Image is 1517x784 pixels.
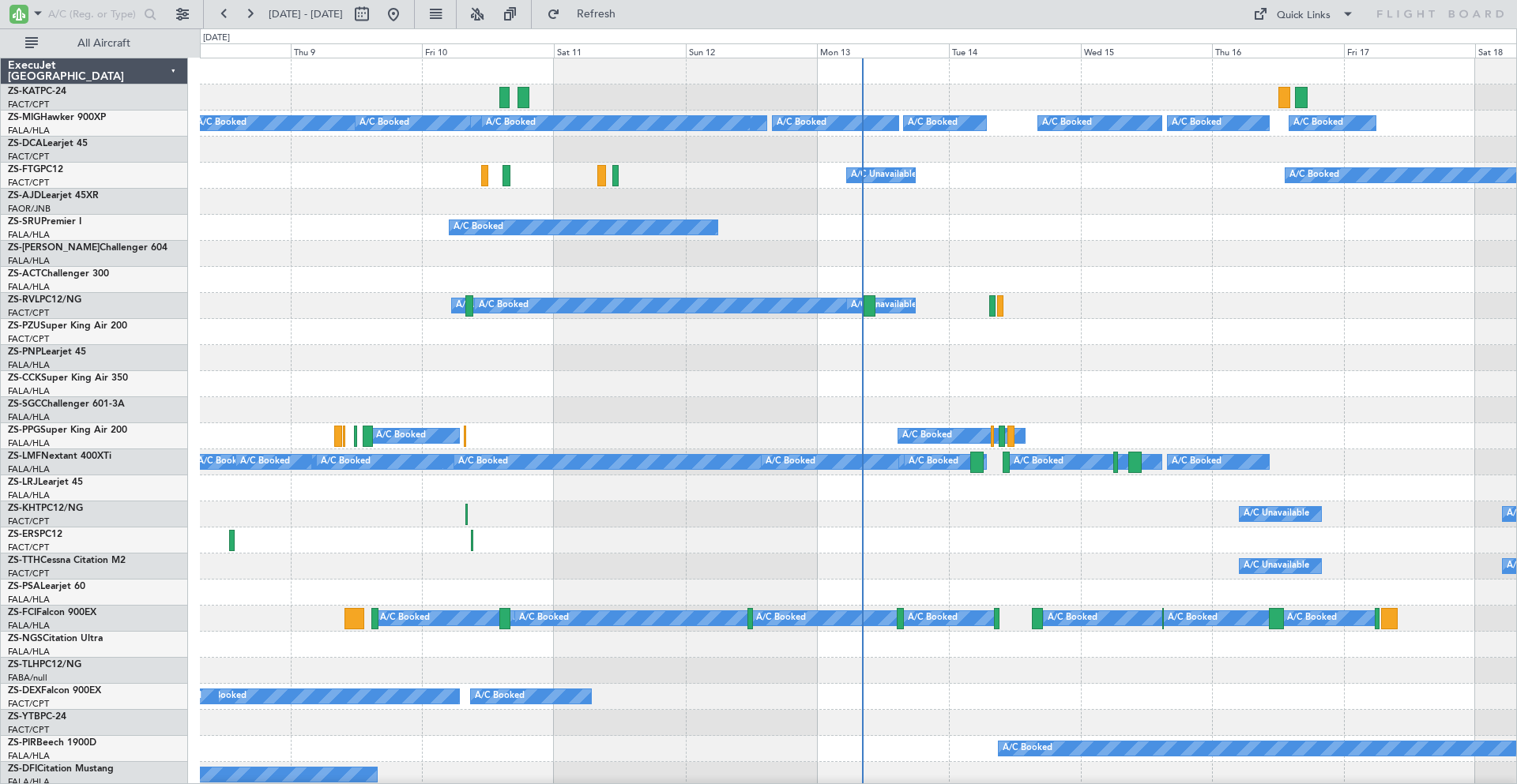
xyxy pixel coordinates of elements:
[1244,502,1309,526] div: A/C Unavailable
[8,400,41,409] span: ZS-SGC
[8,165,63,174] a: ZS-FTGPC12
[766,450,815,474] div: A/C Booked
[159,43,291,58] div: Wed 8
[8,712,40,722] span: ZS-YTB
[519,606,569,630] div: A/C Booked
[8,191,41,201] span: ZS-AJD
[8,660,81,670] a: ZS-TLHPC12/NG
[817,43,949,58] div: Mon 13
[8,113,40,122] span: ZS-MIG
[8,373,41,383] span: ZS-CCK
[1293,111,1343,135] div: A/C Booked
[197,111,247,135] div: A/C Booked
[8,672,47,684] a: FABA/null
[8,582,40,591] span: ZS-PSA
[1042,111,1092,135] div: A/C Booked
[8,333,49,345] a: FACT/CPT
[41,38,167,49] span: All Aircraft
[949,43,1081,58] div: Tue 14
[8,634,43,643] span: ZS-NGS
[8,321,127,331] a: ZS-PZUSuper King Air 200
[8,243,168,253] a: ZS-[PERSON_NAME]Challenger 604
[1289,163,1339,187] div: A/C Booked
[456,294,521,317] div: A/C Unavailable
[902,424,952,448] div: A/C Booked
[554,43,686,58] div: Sat 11
[8,321,40,331] span: ZS-PZU
[909,450,958,474] div: A/C Booked
[563,9,630,20] span: Refresh
[8,217,81,227] a: ZS-SRUPremier I
[475,685,525,708] div: A/C Booked
[908,111,958,135] div: A/C Booked
[8,530,40,539] span: ZS-ERS
[8,347,86,357] a: ZS-PNPLearjet 45
[198,450,247,474] div: A/C Booked
[851,163,917,187] div: A/C Unavailable
[1081,43,1213,58] div: Wed 15
[8,764,37,774] span: ZS-DFI
[8,411,50,423] a: FALA/HLA
[1168,606,1218,630] div: A/C Booked
[8,373,128,383] a: ZS-CCKSuper King Air 350
[8,426,127,435] a: ZS-PPGSuper King Air 200
[8,542,49,553] a: FACT/CPT
[359,111,409,135] div: A/C Booked
[1277,8,1331,24] div: Quick Links
[8,347,41,357] span: ZS-PNP
[1003,737,1052,760] div: A/C Booked
[8,646,50,658] a: FALA/HLA
[8,139,43,148] span: ZS-DCA
[8,99,49,111] a: FACT/CPT
[17,31,171,56] button: All Aircraft
[8,594,50,606] a: FALA/HLA
[422,43,554,58] div: Fri 10
[8,686,101,696] a: ZS-DEXFalcon 900EX
[8,295,81,305] a: ZS-RVLPC12/NG
[1014,450,1063,474] div: A/C Booked
[777,111,826,135] div: A/C Booked
[8,229,50,241] a: FALA/HLA
[8,203,51,215] a: FAOR/JNB
[8,165,40,174] span: ZS-FTG
[8,359,50,371] a: FALA/HLA
[1048,606,1097,630] div: A/C Booked
[8,478,38,487] span: ZS-LRJ
[908,606,958,630] div: A/C Booked
[8,620,50,632] a: FALA/HLA
[8,530,62,539] a: ZS-ERSPC12
[8,269,109,279] a: ZS-ACTChallenger 300
[8,698,49,710] a: FACT/CPT
[8,582,85,591] a: ZS-PSALearjet 60
[8,437,50,449] a: FALA/HLA
[8,504,83,513] a: ZS-KHTPC12/NG
[1172,450,1222,474] div: A/C Booked
[8,281,50,293] a: FALA/HLA
[48,2,139,26] input: A/C (Reg. or Type)
[8,87,40,96] span: ZS-KAT
[8,750,50,762] a: FALA/HLA
[8,307,49,319] a: FACT/CPT
[203,32,230,45] div: [DATE]
[8,385,50,397] a: FALA/HLA
[8,478,83,487] a: ZS-LRJLearjet 45
[686,43,818,58] div: Sun 12
[291,43,423,58] div: Thu 9
[8,452,111,461] a: ZS-LMFNextant 400XTi
[197,685,247,708] div: A/C Booked
[1344,43,1476,58] div: Fri 17
[8,191,99,201] a: ZS-AJDLearjet 45XR
[8,426,40,435] span: ZS-PPG
[8,113,106,122] a: ZS-MIGHawker 900XP
[8,568,49,580] a: FACT/CPT
[8,151,49,163] a: FACT/CPT
[8,516,49,527] a: FACT/CPT
[8,452,41,461] span: ZS-LMF
[486,111,536,135] div: A/C Booked
[8,295,40,305] span: ZS-RVL
[8,87,66,96] a: ZS-KATPC-24
[269,7,343,21] span: [DATE] - [DATE]
[851,294,917,317] div: A/C Unavailable
[8,463,50,475] a: FALA/HLA
[8,504,41,513] span: ZS-KHT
